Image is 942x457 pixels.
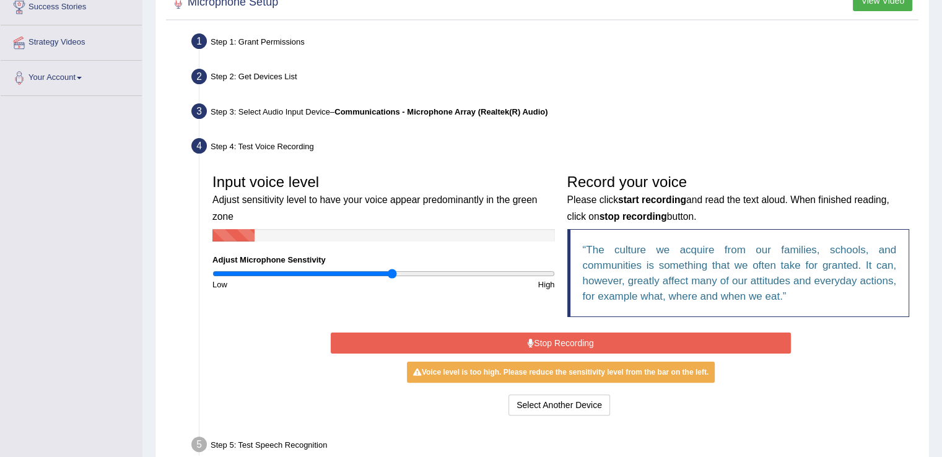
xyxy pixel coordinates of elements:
h3: Input voice level [212,174,555,223]
small: Please click and read the text aloud. When finished reading, click on button. [567,194,889,221]
b: Communications - Microphone Array (Realtek(R) Audio) [334,107,547,116]
div: Step 1: Grant Permissions [186,30,923,57]
div: Step 3: Select Audio Input Device [186,100,923,127]
h3: Record your voice [567,174,910,223]
b: start recording [618,194,686,205]
label: Adjust Microphone Senstivity [212,254,326,266]
a: Your Account [1,61,142,92]
button: Stop Recording [331,333,791,354]
b: stop recording [600,211,667,222]
small: Adjust sensitivity level to have your voice appear predominantly in the green zone [212,194,537,221]
div: High [383,279,560,290]
div: Low [206,279,383,290]
div: Step 2: Get Devices List [186,65,923,92]
span: – [330,107,548,116]
div: Voice level is too high. Please reduce the sensitivity level from the bar on the left. [407,362,715,383]
a: Strategy Videos [1,25,142,56]
div: Step 4: Test Voice Recording [186,134,923,162]
q: The culture we acquire from our families, schools, and communities is something that we often tak... [583,244,897,302]
button: Select Another Device [508,394,610,416]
